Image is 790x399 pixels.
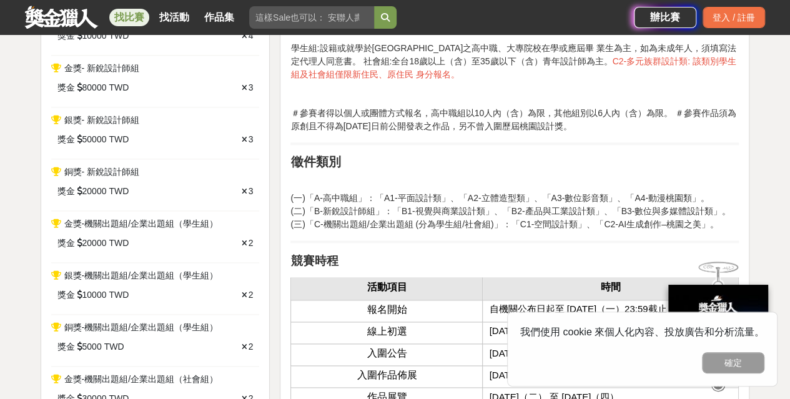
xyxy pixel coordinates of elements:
[367,326,407,337] span: 線上初選
[109,237,129,250] span: TWD
[249,238,254,248] span: 2
[82,340,102,353] span: 5000
[367,282,407,292] strong: 活動項目
[199,9,239,26] a: 作品集
[489,303,666,314] span: 自機關公布日起至 [DATE]（一）23:59截止
[82,237,107,250] span: 20000
[601,282,621,292] strong: 時間
[64,63,140,73] span: 金獎- 新銳設計師組
[154,9,194,26] a: 找活動
[109,185,129,198] span: TWD
[249,31,254,41] span: 4
[57,288,75,302] span: 獎金
[57,340,75,353] span: 獎金
[82,81,107,94] span: 80000
[702,352,764,373] button: 確定
[64,374,219,384] span: 金獎-機關出題組/企業出題組（社會組）
[290,42,739,81] p: 學生組:設籍或就學於[GEOGRAPHIC_DATA]之高中職、大專院校在學或應屆畢 業生為主，如為未成年人，須填寫法定代理人同意書。 社會組:全台18歲以上（含）至35歲以下（含）青年設計師為主。
[357,370,417,380] span: 入圍作品佈展
[290,192,739,231] p: (一)「A-高中職組」：「A1-平面設計類」、「A2-立體造型類」、「A3-數位影音類」、「A4-動漫桃園類」。 (二)「B-新銳設計師組」：「B1-視覺與商業設計類」、「B2-產品與工業設計類...
[489,348,570,358] span: [DATE]（一）14:00
[82,288,107,302] span: 10000
[249,134,254,144] span: 3
[64,270,219,280] span: 銀獎-機關出題組/企業出題組（學生組）
[703,7,765,28] div: 登入 / 註冊
[290,56,736,79] span: C2-多元族群設計類: 該類別學生組及社會組僅限新住民、原住民 身分報名。
[249,82,254,92] span: 3
[82,185,107,198] span: 20000
[57,81,75,94] span: 獎金
[109,288,129,302] span: TWD
[109,29,129,42] span: TWD
[64,115,140,125] span: 銀獎- 新銳設計師組
[109,133,129,146] span: TWD
[489,370,518,380] span: [DATE]
[109,9,149,26] a: 找比賽
[249,6,374,29] input: 這樣Sale也可以： 安聯人壽創意銷售法募集
[290,254,338,267] strong: 競賽時程
[57,29,75,42] span: 獎金
[82,133,107,146] span: 50000
[104,340,124,353] span: TWD
[367,348,407,358] span: 入圍公告
[109,81,129,94] span: TWD
[64,322,219,332] span: 銅獎-機關出題組/企業出題組（學生組）
[57,133,75,146] span: 獎金
[668,285,768,368] img: 46e73366-dd3b-432a-96b1-cde1e50db53d.jpg
[249,186,254,196] span: 3
[489,325,661,336] span: [DATE]（四） 至 [DATE]（一）23:59截止
[290,155,340,169] strong: 徵件類別
[57,237,75,250] span: 獎金
[64,167,140,177] span: 銅獎- 新銳設計師組
[249,290,254,300] span: 2
[634,7,696,28] a: 辦比賽
[64,219,219,229] span: 金獎-機關出題組/企業出題組（學生組）
[290,107,739,133] p: ＃參賽者得以個人或團體方式報名，高中職組以10人內（含）為限，其他組別以6人內（含）為限。 ＃參賽作品須為原創且不得為[DATE]日前公開發表之作品，另不曾入圍歷屆桃園設計獎。
[57,185,75,198] span: 獎金
[82,29,107,42] span: 10000
[367,304,407,315] span: 報名開始
[520,327,764,337] span: 我們使用 cookie 來個人化內容、投放廣告和分析流量。
[249,342,254,352] span: 2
